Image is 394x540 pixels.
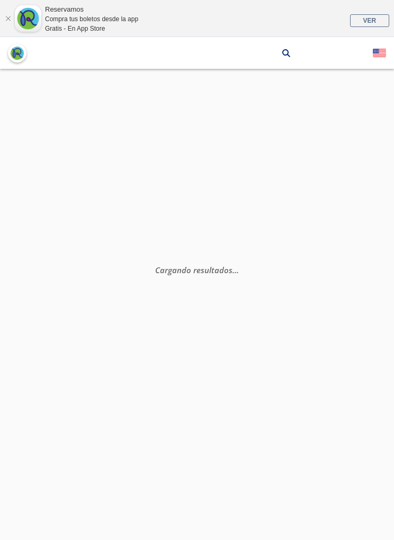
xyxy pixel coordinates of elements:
[45,14,138,24] div: Compra tus boletos desde la app
[235,265,237,275] span: .
[5,15,11,22] a: Cerrar
[8,44,26,62] button: back
[363,17,376,24] span: VER
[232,265,235,275] span: .
[373,47,386,60] button: English
[106,48,182,59] p: [GEOGRAPHIC_DATA]
[155,265,239,275] em: Cargando resultados
[195,48,274,59] p: [GEOGRAPHIC_DATA][PERSON_NAME]
[350,14,389,27] a: VER
[237,265,239,275] span: .
[45,24,138,33] div: Gratis - En App Store
[45,4,138,15] div: Reservamos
